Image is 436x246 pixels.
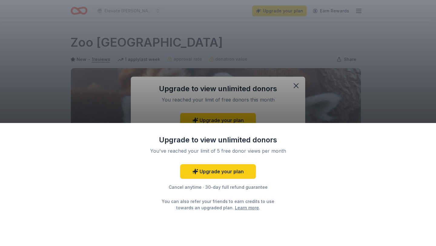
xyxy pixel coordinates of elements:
div: You can also refer your friends to earn credits to use towards an upgraded plan. . [156,198,280,211]
a: Upgrade your plan [180,164,256,179]
div: Upgrade to view unlimited donors [139,135,297,145]
a: Learn more [235,204,259,211]
div: Cancel anytime · 30-day full refund guarantee [139,184,297,191]
div: You've reached your limit of 5 free donor views per month [147,147,289,155]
